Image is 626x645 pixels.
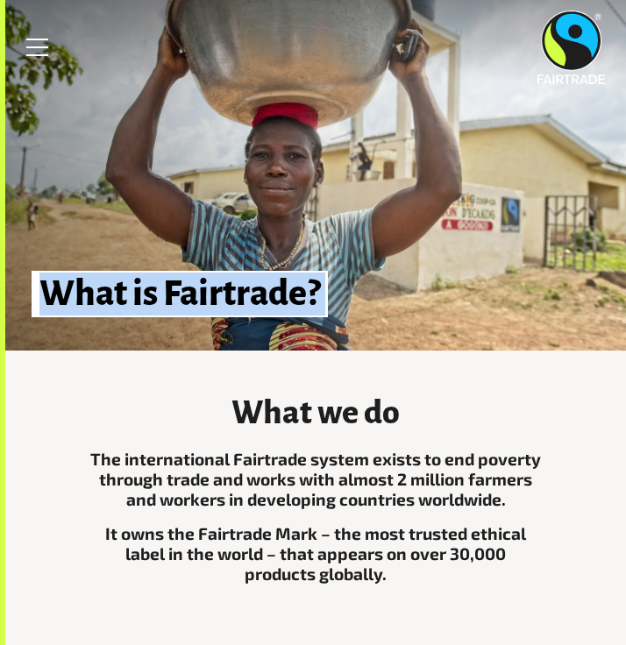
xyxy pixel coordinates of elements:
a: Toggle Menu [16,25,60,69]
h1: What is Fairtrade? [32,271,328,317]
img: Fairtrade Australia New Zealand logo [537,11,605,84]
p: It owns the Fairtrade Mark – the most trusted ethical label in the world – that appears on over 3... [89,523,542,584]
h3: What we do [89,396,542,431]
p: The international Fairtrade system exists to end poverty through trade and works with almost 2 mi... [89,449,542,509]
